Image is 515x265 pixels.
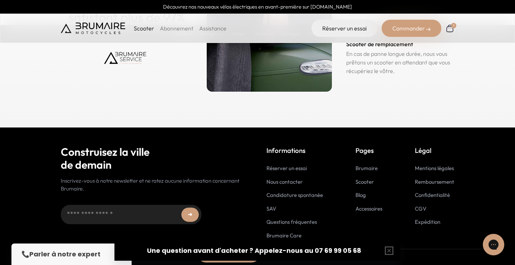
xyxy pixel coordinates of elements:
[446,24,454,33] a: 1
[61,177,249,193] p: Inscrivez-vous à notre newsletter et ne ratez aucune information concernant Brumaire.
[446,24,454,33] img: Panier
[451,23,456,28] div: 1
[415,178,454,185] a: Remboursement
[102,44,151,73] img: Brumaire Service
[426,27,431,32] img: right-arrow-2.png
[160,25,193,32] a: Abonnement
[346,40,454,48] h3: Scooter de remplacement
[382,20,441,37] div: Commander
[415,165,454,172] a: Mentions légales
[355,192,366,198] a: Blog
[355,205,382,212] a: Accessoires
[266,192,323,198] a: Candidature spontanée
[266,145,323,155] p: Informations
[181,208,199,222] button: ➜
[199,25,226,32] a: Assistance
[355,178,374,185] a: Scooter
[266,178,303,185] a: Nous contacter
[355,165,378,172] a: Brumaire
[415,145,454,155] p: Légal
[415,205,426,212] a: CGV
[266,165,307,172] a: Réserver un essai
[346,49,454,75] p: En cas de panne longue durée, nous vous prêtons un scooter en attendant que vous récupériez le vô...
[134,24,154,33] p: Scooter
[312,20,377,37] a: Réserver un essai
[61,145,249,171] h2: Construisez la ville de demain
[355,145,382,155] p: Pages
[415,192,450,198] a: Confidentialité
[61,205,201,224] input: Adresse email...
[266,205,276,212] a: SAV
[266,232,301,239] a: Brumaire Care
[61,23,125,34] img: Brumaire Motocycles
[415,218,440,225] a: Expédition
[479,231,508,258] iframe: Gorgias live chat messenger
[266,218,317,225] a: Questions fréquentes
